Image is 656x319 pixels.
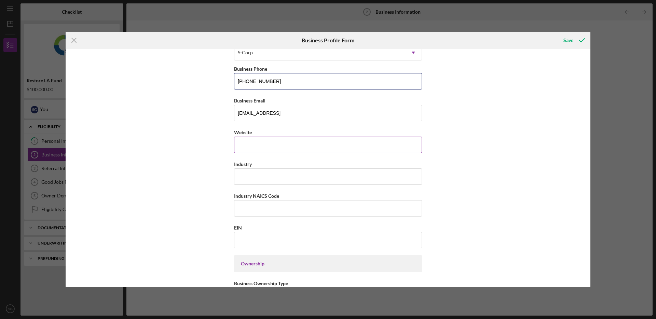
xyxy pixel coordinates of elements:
[563,33,573,47] div: Save
[234,66,267,72] label: Business Phone
[557,33,590,47] button: Save
[302,37,354,43] h6: Business Profile Form
[241,261,415,266] div: Ownership
[234,161,252,167] label: Industry
[234,193,279,199] label: Industry NAICS Code
[234,129,252,135] label: Website
[234,98,265,103] label: Business Email
[234,225,242,231] label: EIN
[238,50,253,55] div: S-Corp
